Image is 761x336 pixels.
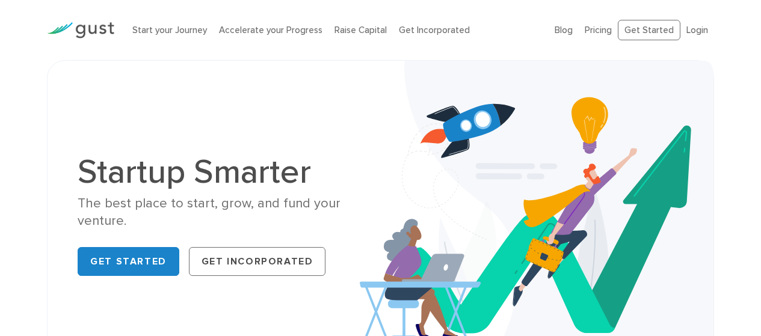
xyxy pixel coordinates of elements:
[618,20,680,41] a: Get Started
[78,155,371,189] h1: Startup Smarter
[585,25,612,35] a: Pricing
[555,25,573,35] a: Blog
[78,195,371,230] div: The best place to start, grow, and fund your venture.
[219,25,322,35] a: Accelerate your Progress
[132,25,207,35] a: Start your Journey
[189,247,326,276] a: Get Incorporated
[686,25,708,35] a: Login
[399,25,470,35] a: Get Incorporated
[78,247,179,276] a: Get Started
[334,25,387,35] a: Raise Capital
[47,22,114,38] img: Gust Logo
